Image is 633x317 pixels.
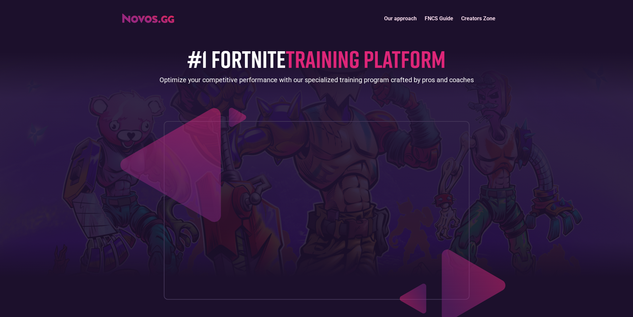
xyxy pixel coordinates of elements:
[380,11,421,26] a: Our approach
[159,75,474,84] div: Optimize your competitive performance with our specialized training program crafted by pros and c...
[187,46,446,72] h1: #1 FORTNITE
[457,11,499,26] a: Creators Zone
[286,44,446,73] span: TRAINING PLATFORM
[421,11,457,26] a: FNCS Guide
[122,11,174,23] a: home
[169,127,464,294] iframe: Increase your placement in 14 days (Novos.gg)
